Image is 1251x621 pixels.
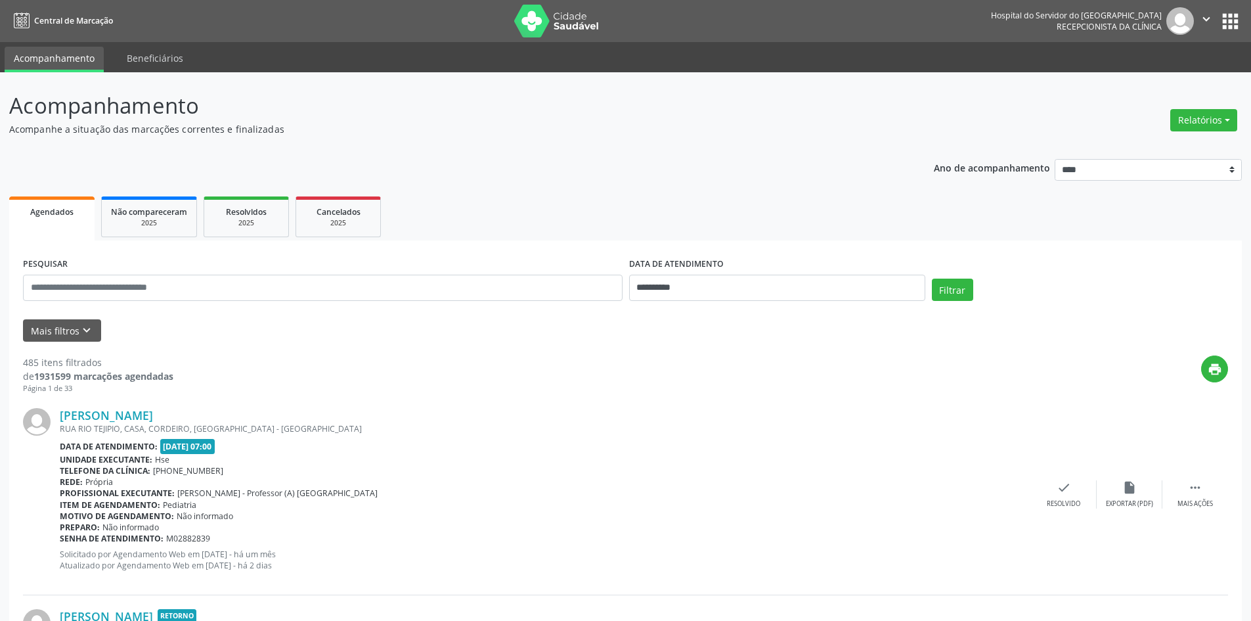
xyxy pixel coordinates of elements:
button: print [1201,356,1228,382]
label: DATA DE ATENDIMENTO [629,254,724,275]
span: M02882839 [166,533,210,544]
b: Senha de atendimento: [60,533,164,544]
b: Item de agendamento: [60,499,160,511]
div: 2025 [305,218,371,228]
span: [PHONE_NUMBER] [153,465,223,476]
span: Cancelados [317,206,361,218]
a: Beneficiários [118,47,192,70]
b: Rede: [60,476,83,488]
span: Não informado [177,511,233,522]
b: Telefone da clínica: [60,465,150,476]
span: Própria [85,476,113,488]
button: apps [1219,10,1242,33]
button: Relatórios [1170,109,1237,131]
button:  [1194,7,1219,35]
button: Filtrar [932,279,973,301]
b: Motivo de agendamento: [60,511,174,522]
a: Acompanhamento [5,47,104,72]
p: Acompanhe a situação das marcações correntes e finalizadas [9,122,872,136]
b: Profissional executante: [60,488,175,499]
b: Preparo: [60,522,100,533]
button: Mais filtroskeyboard_arrow_down [23,319,101,342]
i:  [1199,12,1214,26]
div: de [23,369,173,383]
i: check [1057,480,1071,495]
label: PESQUISAR [23,254,68,275]
span: Hse [155,454,169,465]
img: img [23,408,51,436]
img: img [1166,7,1194,35]
i:  [1188,480,1202,495]
b: Data de atendimento: [60,441,158,452]
div: Página 1 de 33 [23,383,173,394]
div: Resolvido [1047,499,1080,509]
b: Unidade executante: [60,454,152,465]
span: Agendados [30,206,74,218]
div: 485 itens filtrados [23,356,173,369]
p: Ano de acompanhamento [934,159,1050,175]
i: keyboard_arrow_down [79,323,94,338]
div: Exportar (PDF) [1106,499,1153,509]
span: Recepcionista da clínica [1057,21,1162,32]
div: 2025 [111,218,187,228]
span: Resolvidos [226,206,267,218]
span: Não compareceram [111,206,187,218]
span: Central de Marcação [34,15,113,26]
div: Mais ações [1177,499,1213,509]
a: [PERSON_NAME] [60,408,153,423]
p: Solicitado por Agendamento Web em [DATE] - há um mês Atualizado por Agendamento Web em [DATE] - h... [60,549,1031,571]
span: [DATE] 07:00 [160,439,215,454]
strong: 1931599 marcações agendadas [34,370,173,382]
i: insert_drive_file [1122,480,1137,495]
i: print [1208,362,1222,377]
div: Hospital do Servidor do [GEOGRAPHIC_DATA] [991,10,1162,21]
div: 2025 [213,218,279,228]
p: Acompanhamento [9,89,872,122]
div: RUA RIO TEJIPIO, CASA, CORDEIRO, [GEOGRAPHIC_DATA] - [GEOGRAPHIC_DATA] [60,423,1031,434]
span: [PERSON_NAME] - Professor (A) [GEOGRAPHIC_DATA] [177,488,378,499]
a: Central de Marcação [9,10,113,32]
span: Pediatria [163,499,196,511]
span: Não informado [102,522,159,533]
